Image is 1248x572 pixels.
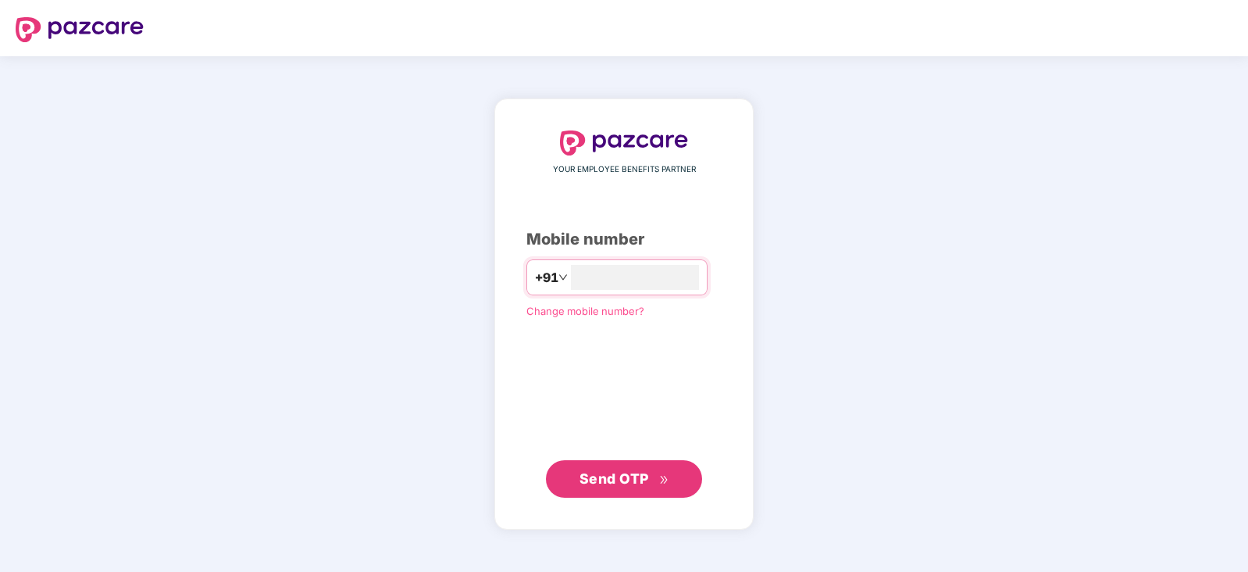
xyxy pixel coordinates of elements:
[546,460,702,498] button: Send OTPdouble-right
[579,470,649,487] span: Send OTP
[535,268,558,288] span: +91
[526,305,644,317] a: Change mobile number?
[560,130,688,156] img: logo
[526,227,722,252] div: Mobile number
[16,17,144,42] img: logo
[553,163,696,176] span: YOUR EMPLOYEE BENEFITS PARTNER
[659,475,669,485] span: double-right
[558,273,568,282] span: down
